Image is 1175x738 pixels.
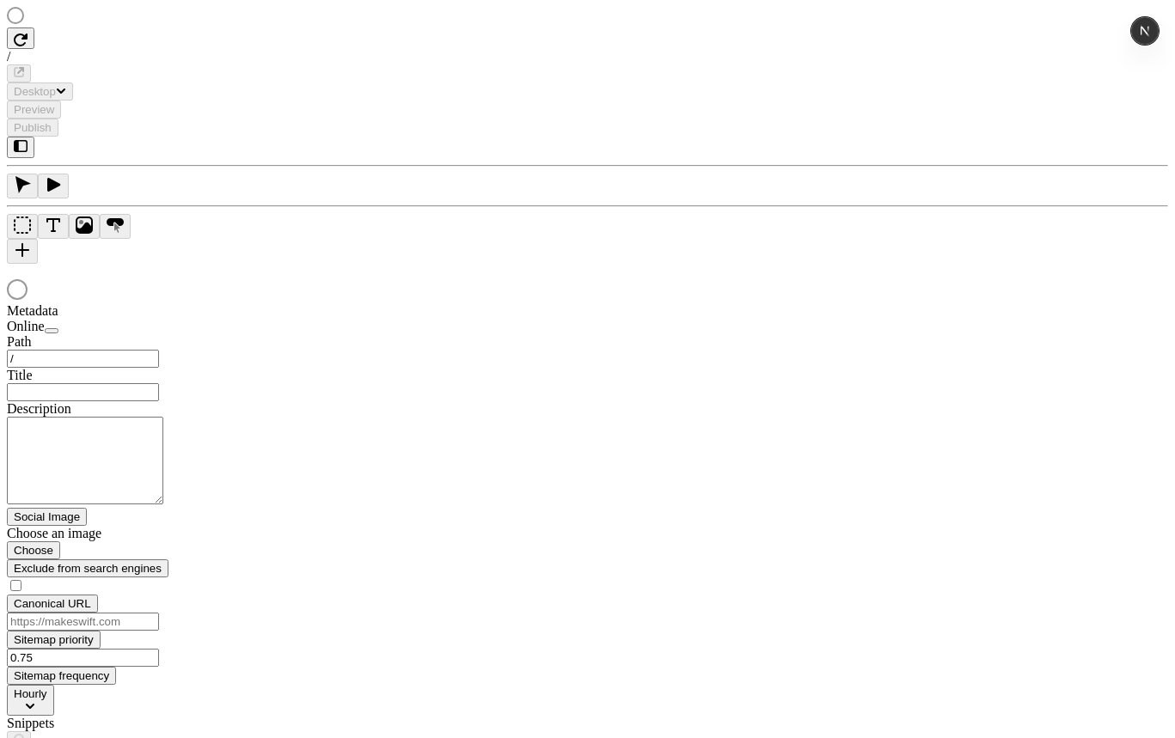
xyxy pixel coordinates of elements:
span: Preview [14,103,54,116]
button: Exclude from search engines [7,559,168,577]
button: Desktop [7,82,73,101]
span: Exclude from search engines [14,562,162,575]
input: https://makeswift.com [7,613,159,631]
button: Button [100,214,131,239]
button: Preview [7,101,61,119]
button: Sitemap frequency [7,667,116,685]
span: Social Image [14,510,80,523]
button: Image [69,214,100,239]
div: Snippets [7,716,213,731]
button: Hourly [7,685,54,716]
span: Sitemap frequency [14,669,109,682]
div: / [7,49,1168,64]
button: Canonical URL [7,595,98,613]
span: Description [7,401,71,416]
span: Canonical URL [14,597,91,610]
span: Publish [14,121,52,134]
button: Choose [7,541,60,559]
button: Box [7,214,38,239]
button: Sitemap priority [7,631,101,649]
button: Text [38,214,69,239]
div: Choose an image [7,526,213,541]
span: Sitemap priority [14,633,94,646]
span: Path [7,334,31,349]
span: Choose [14,544,53,557]
span: Hourly [14,687,47,700]
button: Social Image [7,508,87,526]
span: Online [7,319,45,333]
span: Desktop [14,85,56,98]
div: Metadata [7,303,213,319]
span: Title [7,368,33,382]
button: Publish [7,119,58,137]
